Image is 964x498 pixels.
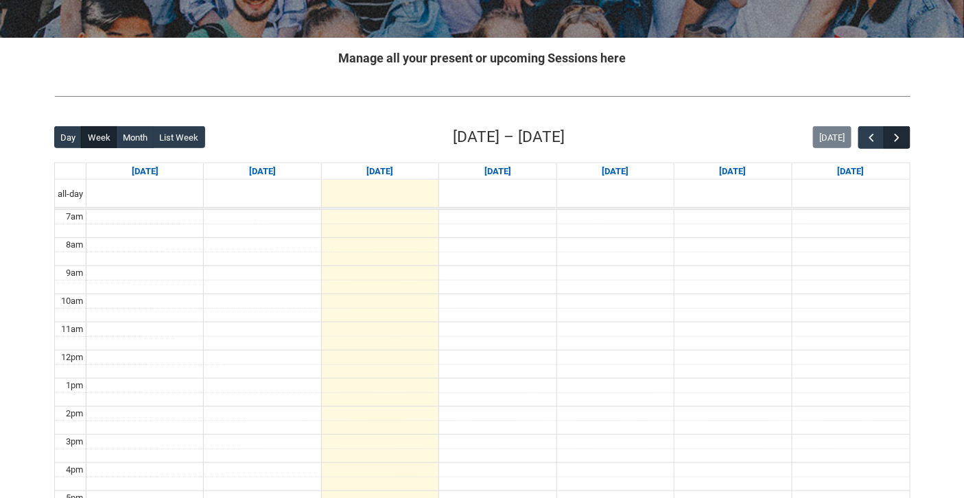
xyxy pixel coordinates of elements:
div: 2pm [63,407,86,420]
button: Next Week [884,126,910,149]
button: Day [54,126,82,148]
button: Week [81,126,117,148]
div: 9am [63,266,86,280]
div: 1pm [63,379,86,392]
h2: [DATE] – [DATE] [454,126,565,149]
a: Go to September 9, 2025 [364,163,397,180]
a: Go to September 10, 2025 [482,163,514,180]
button: Month [116,126,154,148]
span: all-day [55,187,86,201]
a: Go to September 8, 2025 [246,163,279,180]
div: 4pm [63,463,86,477]
a: Go to September 13, 2025 [835,163,867,180]
img: REDU_GREY_LINE [54,89,910,104]
div: 11am [58,322,86,336]
a: Go to September 7, 2025 [129,163,161,180]
button: Previous Week [858,126,884,149]
div: 8am [63,238,86,252]
a: Go to September 11, 2025 [599,163,631,180]
div: 10am [58,294,86,308]
h2: Manage all your present or upcoming Sessions here [54,49,910,67]
a: Go to September 12, 2025 [717,163,749,180]
div: 12pm [58,351,86,364]
button: [DATE] [813,126,851,148]
button: List Week [153,126,205,148]
div: 3pm [63,435,86,449]
div: 7am [63,210,86,224]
